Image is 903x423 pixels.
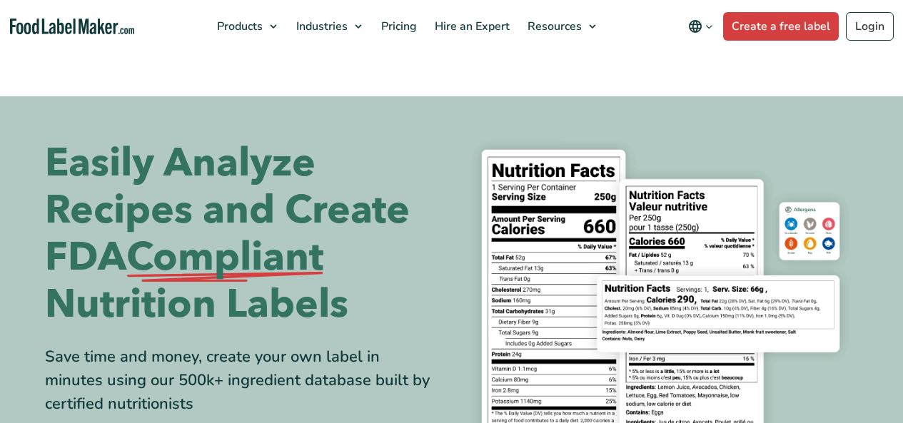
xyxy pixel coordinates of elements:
div: Save time and money, create your own label in minutes using our 500k+ ingredient database built b... [45,345,441,416]
span: Resources [523,19,583,34]
a: Create a free label [723,12,839,41]
span: Pricing [377,19,418,34]
button: Change language [678,12,723,41]
span: Hire an Expert [430,19,511,34]
span: Compliant [126,234,323,281]
a: Food Label Maker homepage [10,19,135,35]
span: Industries [292,19,349,34]
a: Login [846,12,894,41]
span: Products [213,19,264,34]
h1: Easily Analyze Recipes and Create FDA Nutrition Labels [45,140,441,328]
